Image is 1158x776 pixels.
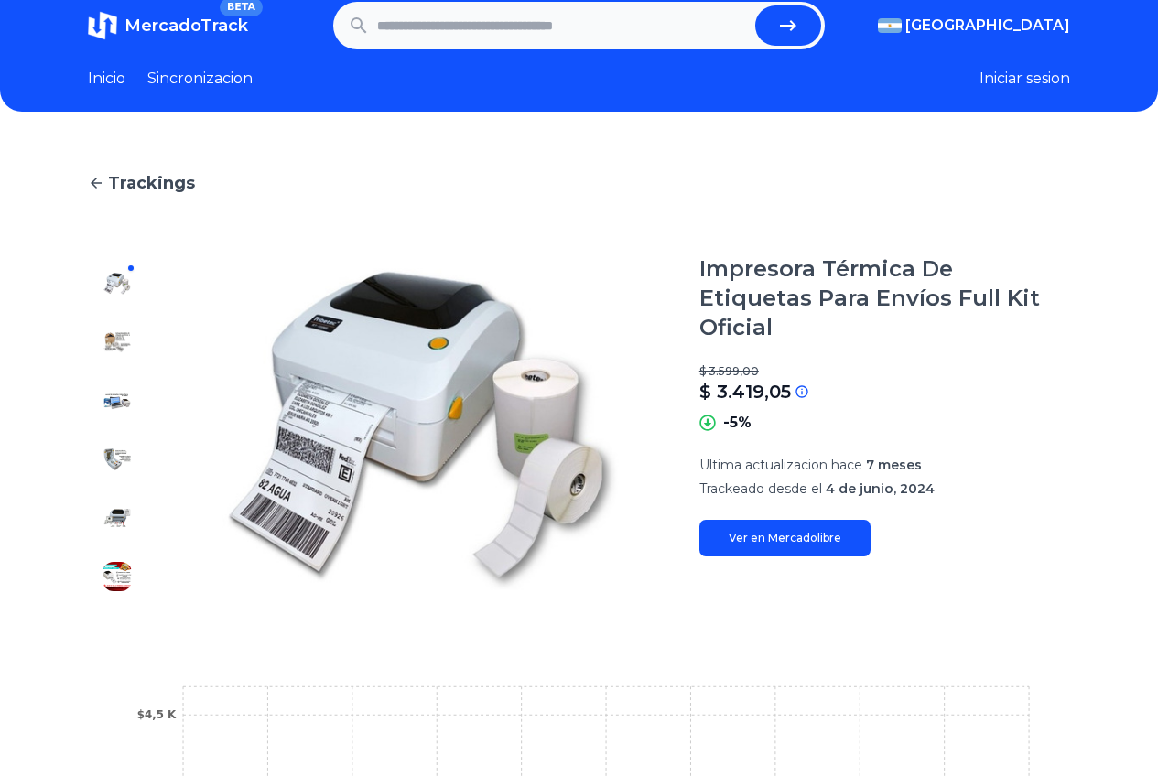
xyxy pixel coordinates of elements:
[103,562,132,591] img: Impresora Térmica De Etiquetas Para Envíos Full Kit Oficial
[979,68,1070,90] button: Iniciar sesion
[103,445,132,474] img: Impresora Térmica De Etiquetas Para Envíos Full Kit Oficial
[103,386,132,415] img: Impresora Térmica De Etiquetas Para Envíos Full Kit Oficial
[103,503,132,533] img: Impresora Térmica De Etiquetas Para Envíos Full Kit Oficial
[699,520,871,556] a: Ver en Mercadolibre
[147,68,253,90] a: Sincronizacion
[137,708,177,721] tspan: $4,5 K
[88,11,248,40] a: MercadoTrackBETA
[88,170,1070,196] a: Trackings
[699,379,791,404] p: $ 3.419,05
[878,18,902,33] img: Argentina
[878,15,1070,37] button: [GEOGRAPHIC_DATA]
[124,16,248,36] span: MercadoTrack
[103,269,132,298] img: Impresora Térmica De Etiquetas Para Envíos Full Kit Oficial
[699,480,822,497] span: Trackeado desde el
[699,364,1070,379] p: $ 3.599,00
[905,15,1070,37] span: [GEOGRAPHIC_DATA]
[183,254,663,606] img: Impresora Térmica De Etiquetas Para Envíos Full Kit Oficial
[826,480,935,497] span: 4 de junio, 2024
[108,170,195,196] span: Trackings
[699,457,862,473] span: Ultima actualizacion hace
[699,254,1070,342] h1: Impresora Térmica De Etiquetas Para Envíos Full Kit Oficial
[866,457,922,473] span: 7 meses
[103,328,132,357] img: Impresora Térmica De Etiquetas Para Envíos Full Kit Oficial
[88,68,125,90] a: Inicio
[723,412,752,434] p: -5%
[88,11,117,40] img: MercadoTrack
